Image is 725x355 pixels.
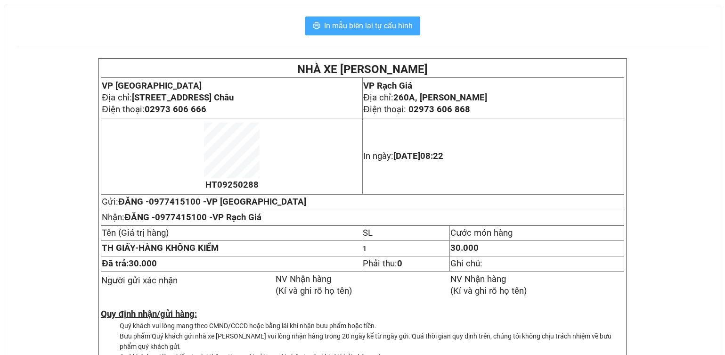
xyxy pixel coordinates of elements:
li: Bưu phẩm Quý khách gửi nhà xe [PERSON_NAME] vui lòng nhận hàng trong 20 ngày kể từ ngày gửi. Quá ... [120,331,624,352]
span: In mẫu biên lai tự cấu hình [324,20,413,32]
strong: HÀNG KHÔNG KIỂM [102,243,219,253]
span: 02973 606 868 [408,104,470,115]
strong: 0 [397,258,402,269]
span: Nhận: [102,212,261,223]
span: Người gửi xác nhận [101,275,178,286]
span: Điện thoại: [102,104,206,115]
li: Quý khách vui lòng mang theo CMND/CCCD hoặc bằng lái khi nhận bưu phẩm hoặc tiền. [120,321,624,331]
span: 30.000 [129,258,157,269]
span: NV Nhận hàng [450,274,506,284]
span: (Kí và ghi rõ họ tên) [276,286,352,296]
span: Địa chỉ: [102,92,233,103]
span: 02973 606 666 [145,104,206,115]
span: Điện thoại: [363,104,470,115]
strong: NHÀ XE [PERSON_NAME] [297,63,428,76]
span: 1 [363,245,367,252]
span: NV Nhận hàng [276,274,331,284]
span: ĐĂNG - [118,197,306,207]
span: 0977415100 - [149,197,306,207]
span: - [102,243,138,253]
span: VP [GEOGRAPHIC_DATA] [102,81,202,91]
span: HT09250288 [205,180,259,190]
span: VP Rạch Giá [212,212,261,223]
span: SL [363,228,373,238]
span: Gửi: [102,197,306,207]
span: Phải thu: [363,258,402,269]
span: printer [313,22,320,31]
span: Địa chỉ: [363,92,487,103]
span: 08:22 [420,151,443,161]
span: TH GIẤY [102,243,135,253]
strong: Quy định nhận/gửi hàng: [101,309,196,319]
span: Đã trả: [102,258,156,269]
span: VP Rạch Giá [363,81,412,91]
strong: [STREET_ADDRESS] Châu [132,92,234,103]
strong: 260A, [PERSON_NAME] [393,92,487,103]
span: ĐĂNG - [124,212,261,223]
span: Ghi chú: [450,258,482,269]
span: Cước món hàng [450,228,513,238]
span: VP [GEOGRAPHIC_DATA] [206,197,306,207]
span: Tên (Giá trị hàng) [102,228,169,238]
span: 0977415100 - [155,212,261,223]
span: (Kí và ghi rõ họ tên) [450,286,527,296]
button: printerIn mẫu biên lai tự cấu hình [305,17,420,35]
span: In ngày: [363,151,443,161]
span: [DATE] [393,151,443,161]
span: 30.000 [450,243,479,253]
